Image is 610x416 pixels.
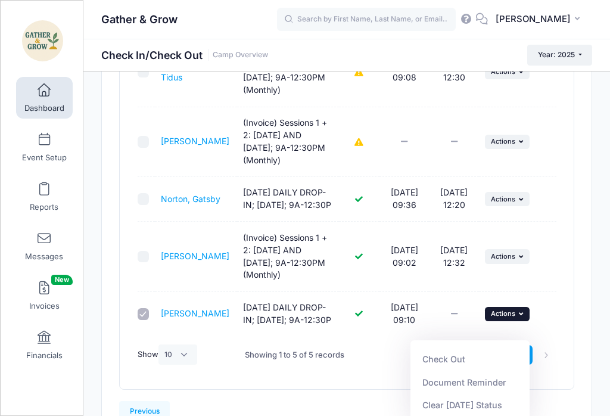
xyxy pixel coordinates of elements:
a: Messages [16,225,73,267]
a: Check Out [416,348,524,371]
button: Actions [485,64,530,79]
span: [PERSON_NAME] [496,13,571,26]
span: Dashboard [24,103,64,113]
td: [DATE] 09:02 [379,222,429,291]
h1: Check In/Check Out [101,49,268,61]
td: (Invoice) Sessions 1 + 2: [DATE] AND [DATE]; 9A-12:30PM (Monthly) [237,222,338,291]
td: (Invoice) Sessions 1 + 2: [DATE] AND [DATE]; 9A-12:30PM (Monthly) [237,107,338,177]
button: Actions [485,192,530,206]
span: Messages [25,252,63,262]
span: Actions [491,195,515,203]
td: [DATE] 09:36 [379,177,429,222]
button: Actions [485,307,530,321]
a: Financials [16,324,73,366]
td: (Invoice) Sessions 1 + 2: [DATE] AND [DATE]; 9A-12:30PM (Monthly) [237,37,338,107]
span: New [51,275,73,285]
td: [DATE] 12:32 [429,222,478,291]
td: [DATE] 09:08 [379,37,429,107]
td: [DATE] DAILY DROP-IN; [DATE]; 9A-12:30P [237,292,338,336]
td: [DATE] 12:20 [429,177,478,222]
button: [PERSON_NAME] [488,6,592,33]
a: [PERSON_NAME] [161,308,229,318]
a: [PERSON_NAME] [161,136,229,146]
span: Actions [491,309,515,318]
span: Event Setup [22,153,67,163]
a: InvoicesNew [16,275,73,316]
label: Show [138,344,198,365]
div: Showing 1 to 5 of 5 records [245,342,344,369]
td: [DATE] 09:10 [379,292,429,336]
a: Norton, Gatsby [161,194,220,204]
span: Year: 2025 [538,50,575,59]
img: Gather & Grow [20,18,65,63]
span: Actions [491,137,515,145]
input: Search by First Name, Last Name, or Email... [277,8,456,32]
td: [DATE] DAILY DROP-IN; [DATE]; 9A-12:30P [237,177,338,222]
span: Actions [491,252,515,260]
a: Camp Overview [213,51,268,60]
select: Show [158,344,198,365]
a: Dashboard [16,77,73,119]
button: Year: 2025 [527,45,592,65]
a: Document Reminder [416,371,524,393]
a: Reports [16,176,73,218]
span: Reports [30,202,58,212]
h1: Gather & Grow [101,6,178,33]
a: Gather & Grow [1,13,84,69]
span: Financials [26,350,63,361]
td: [DATE] 12:30 [429,37,478,107]
a: [PERSON_NAME] [161,251,229,261]
button: Actions [485,135,530,149]
span: Invoices [29,301,60,311]
a: Event Setup [16,126,73,168]
button: Actions [485,249,530,263]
